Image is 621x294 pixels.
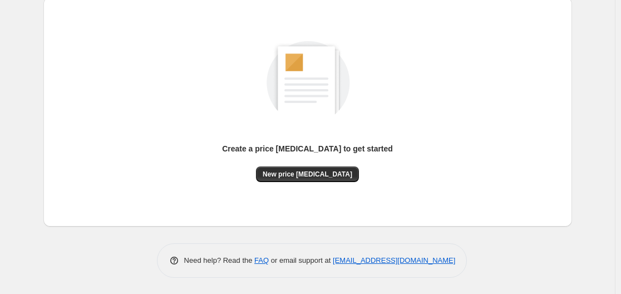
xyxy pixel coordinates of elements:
[263,170,352,179] span: New price [MEDICAL_DATA]
[184,256,255,264] span: Need help? Read the
[269,256,333,264] span: or email support at
[222,143,393,154] p: Create a price [MEDICAL_DATA] to get started
[256,166,359,182] button: New price [MEDICAL_DATA]
[254,256,269,264] a: FAQ
[333,256,455,264] a: [EMAIL_ADDRESS][DOMAIN_NAME]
